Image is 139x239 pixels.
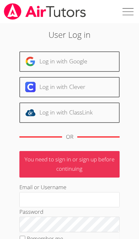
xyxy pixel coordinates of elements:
[25,56,36,67] img: google-logo-50288ca7cdecda66e5e0955fdab243c47b7ad437acaf1139b6f446037453330a.svg
[19,208,43,215] label: Password
[19,103,120,123] a: Log in with ClassLink
[3,3,87,20] img: airtutors_banner-c4298cdbf04f3fff15de1276eac7730deb9818008684d7c2e4769d2f7ddbe033.png
[19,77,120,97] a: Log in with Clever
[19,151,120,178] p: You need to sign in or sign up before continuing
[66,132,73,142] div: OR
[19,28,120,41] h2: User Log in
[25,82,36,92] img: clever-logo-6eab21bc6e7a338710f1a6ff85c0baf02591cd810cc4098c63d3a4b26e2feb20.svg
[19,183,66,191] label: Email or Username
[25,107,36,118] img: classlink-logo-d6bb404cc1216ec64c9a2012d9dc4662098be43eaf13dc465df04b49fa7ab582.svg
[19,51,120,72] a: Log in with Google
